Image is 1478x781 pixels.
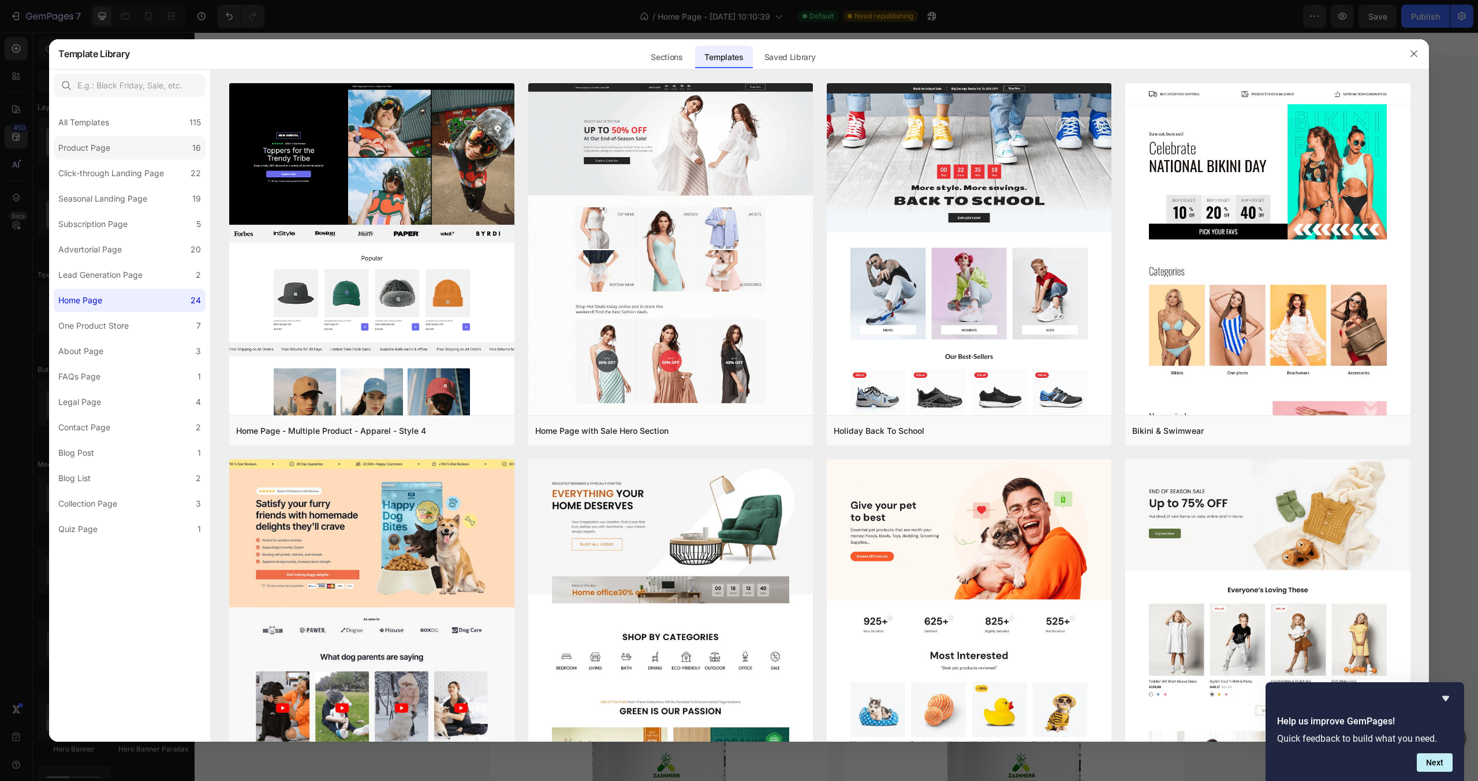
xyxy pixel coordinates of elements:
div: 16 [192,141,201,155]
div: Quiz Page [58,522,98,536]
div: 20 [191,243,201,256]
div: Sections [641,46,692,69]
p: No discount [665,180,704,190]
p: No discount [310,591,349,601]
div: About Page [58,344,103,358]
div: €19,99 [651,537,686,558]
img: Image at position 0 [296,165,633,503]
div: FAQs Page [58,370,100,384]
button: Next question [1417,753,1453,772]
div: Home Page - Multiple Product - Apparel - Style 4 [236,424,426,438]
div: 22 [191,166,201,180]
div: Seasonal Landing Page [58,192,147,206]
div: Collection Page [58,497,117,511]
div: Click-through Landing Page [58,166,164,180]
h2: Kreatin Gummies - 90 Stk. [296,512,633,533]
p: No compare price [695,544,745,551]
div: Subscription Page [58,217,128,231]
div: Blog Post [58,446,94,460]
div: 7 [196,319,201,333]
div: 1 [197,370,201,384]
div: 2 [196,268,201,282]
p: No discount [665,591,704,601]
p: No compare price [340,544,390,551]
div: Legal Page [58,395,101,409]
img: Image at position 0 [651,165,988,503]
div: 4 [196,395,201,409]
div: All Templates [58,116,109,129]
div: Blog List [58,471,91,485]
div: 2 [196,471,201,485]
div: 1 [197,522,201,536]
p: Quick feedback to build what you need. [1277,733,1453,744]
div: Product Page [58,141,110,155]
div: Holiday Back To School [834,424,924,438]
h2: Ashwagandha + Vitamin B6 Gummies - 60 Stk. [651,512,988,533]
div: Bikini & Swimwear [1132,424,1204,438]
div: Templates [695,46,752,69]
div: 24 [191,293,201,307]
div: Home Page [58,293,102,307]
div: Saved Library [755,46,825,69]
h2: Help us improve GemPages! [1277,715,1453,728]
div: Advertorial Page [58,243,122,256]
input: E.g.: Black Friday, Sale, etc. [54,74,206,97]
div: 3 [196,344,201,358]
div: Lead Generation Page [58,268,143,282]
p: No discount [310,180,349,190]
div: 2 [196,421,201,434]
h2: Template Library [58,39,129,69]
div: 19 [192,192,201,206]
div: Contact Page [58,421,110,434]
div: 3 [196,497,201,511]
p: Weil Tabletten schlucken gestern war. [297,113,987,132]
button: Hide survey [1439,691,1453,705]
div: Home Page with Sale Hero Section [535,424,669,438]
h2: Unsere leckere Vielfalt [296,65,988,103]
div: 1 [197,446,201,460]
div: Help us improve GemPages! [1277,691,1453,772]
div: €29,99 [296,537,331,558]
div: 5 [196,217,201,231]
div: 115 [189,116,201,129]
div: One Product Store [58,319,129,333]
